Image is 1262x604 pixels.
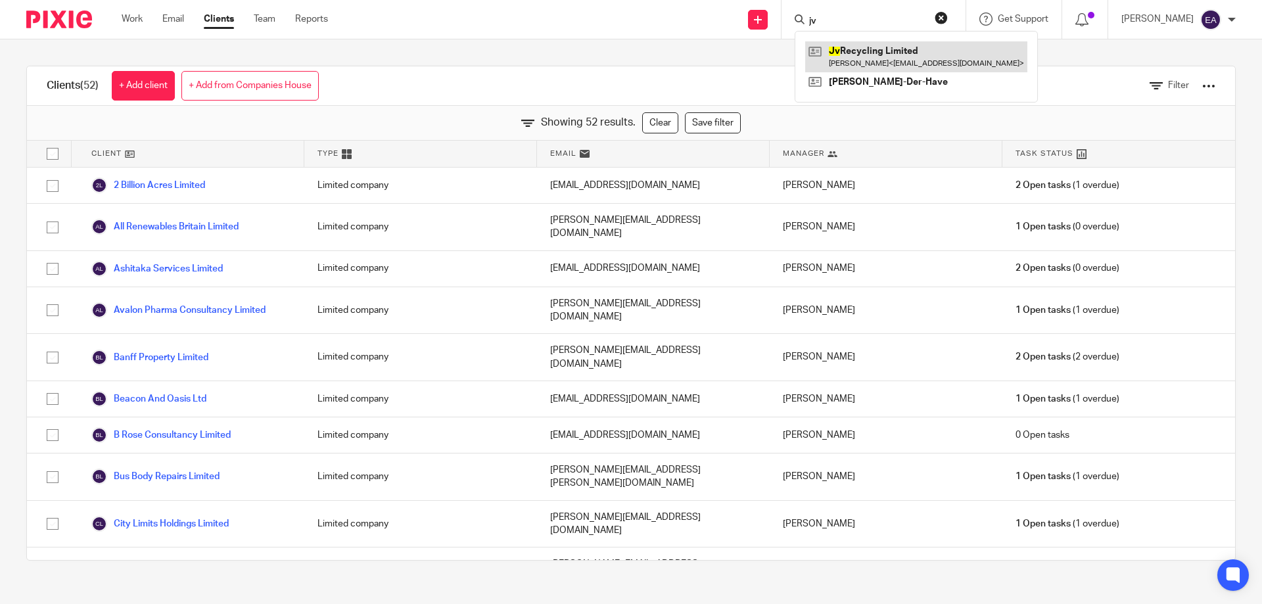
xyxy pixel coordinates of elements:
[1016,262,1071,275] span: 2 Open tasks
[537,547,770,594] div: [PERSON_NAME][EMAIL_ADDRESS][DOMAIN_NAME]
[304,417,537,453] div: Limited company
[122,12,143,26] a: Work
[1016,304,1071,317] span: 1 Open tasks
[304,168,537,203] div: Limited company
[91,302,107,318] img: svg%3E
[254,12,275,26] a: Team
[1200,9,1221,30] img: svg%3E
[1016,392,1071,406] span: 1 Open tasks
[541,115,636,130] span: Showing 52 results.
[1016,179,1071,192] span: 2 Open tasks
[998,14,1048,24] span: Get Support
[1168,81,1189,90] span: Filter
[537,334,770,381] div: [PERSON_NAME][EMAIL_ADDRESS][DOMAIN_NAME]
[304,287,537,334] div: Limited company
[304,547,537,594] div: Limited company
[91,391,206,407] a: Beacon And Oasis Ltd
[80,80,99,91] span: (52)
[91,261,107,277] img: svg%3E
[304,381,537,417] div: Limited company
[304,501,537,547] div: Limited company
[1016,470,1119,483] span: (1 overdue)
[770,287,1002,334] div: [PERSON_NAME]
[304,251,537,287] div: Limited company
[783,148,824,159] span: Manager
[770,547,1002,594] div: [PERSON_NAME]
[1121,12,1194,26] p: [PERSON_NAME]
[91,219,107,235] img: svg%3E
[112,71,175,101] a: + Add client
[770,251,1002,287] div: [PERSON_NAME]
[295,12,328,26] a: Reports
[1016,262,1119,275] span: (0 overdue)
[1016,517,1071,530] span: 1 Open tasks
[317,148,339,159] span: Type
[685,112,741,133] a: Save filter
[537,381,770,417] div: [EMAIL_ADDRESS][DOMAIN_NAME]
[1016,304,1119,317] span: (1 overdue)
[1016,179,1119,192] span: (1 overdue)
[91,469,220,484] a: Bus Body Repairs Limited
[91,516,107,532] img: svg%3E
[537,251,770,287] div: [EMAIL_ADDRESS][DOMAIN_NAME]
[770,334,1002,381] div: [PERSON_NAME]
[1016,148,1073,159] span: Task Status
[304,334,537,381] div: Limited company
[770,453,1002,500] div: [PERSON_NAME]
[162,12,184,26] a: Email
[1016,220,1119,233] span: (0 overdue)
[1016,392,1119,406] span: (1 overdue)
[770,204,1002,250] div: [PERSON_NAME]
[537,501,770,547] div: [PERSON_NAME][EMAIL_ADDRESS][DOMAIN_NAME]
[935,11,948,24] button: Clear
[91,469,107,484] img: svg%3E
[91,177,107,193] img: svg%3E
[91,302,266,318] a: Avalon Pharma Consultancy Limited
[47,79,99,93] h1: Clients
[91,261,223,277] a: Ashitaka Services Limited
[770,168,1002,203] div: [PERSON_NAME]
[91,516,229,532] a: City Limits Holdings Limited
[40,141,65,166] input: Select all
[91,350,107,365] img: svg%3E
[537,287,770,334] div: [PERSON_NAME][EMAIL_ADDRESS][DOMAIN_NAME]
[1016,350,1119,363] span: (2 overdue)
[1016,350,1071,363] span: 2 Open tasks
[1016,517,1119,530] span: (1 overdue)
[537,204,770,250] div: [PERSON_NAME][EMAIL_ADDRESS][DOMAIN_NAME]
[91,219,239,235] a: All Renewables Britain Limited
[91,427,231,443] a: B Rose Consultancy Limited
[204,12,234,26] a: Clients
[770,501,1002,547] div: [PERSON_NAME]
[91,350,208,365] a: Banff Property Limited
[91,148,122,159] span: Client
[181,71,319,101] a: + Add from Companies House
[1016,220,1071,233] span: 1 Open tasks
[304,204,537,250] div: Limited company
[26,11,92,28] img: Pixie
[770,417,1002,453] div: [PERSON_NAME]
[91,177,205,193] a: 2 Billion Acres Limited
[642,112,678,133] a: Clear
[537,453,770,500] div: [PERSON_NAME][EMAIL_ADDRESS][PERSON_NAME][DOMAIN_NAME]
[91,427,107,443] img: svg%3E
[1016,429,1069,442] span: 0 Open tasks
[1016,470,1071,483] span: 1 Open tasks
[304,453,537,500] div: Limited company
[537,168,770,203] div: [EMAIL_ADDRESS][DOMAIN_NAME]
[537,417,770,453] div: [EMAIL_ADDRESS][DOMAIN_NAME]
[91,391,107,407] img: svg%3E
[808,16,926,28] input: Search
[550,148,576,159] span: Email
[770,381,1002,417] div: [PERSON_NAME]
